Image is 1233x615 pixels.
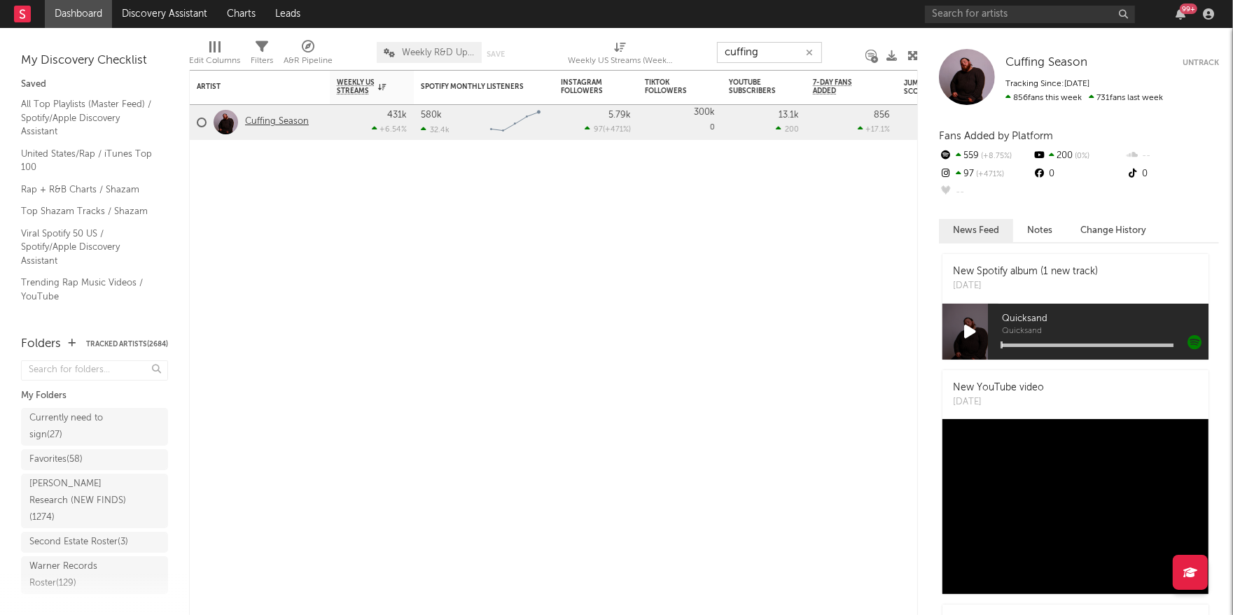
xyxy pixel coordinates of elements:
div: My Folders [21,388,168,404]
button: 99+ [1176,8,1185,20]
button: Untrack [1183,56,1219,70]
div: 0 [645,105,715,139]
div: ( ) [585,125,631,134]
div: 200 [1032,147,1125,165]
a: Top Shazam Tracks / Shazam [21,204,154,219]
div: 856 [874,111,890,120]
div: Filters [251,35,273,76]
div: TikTok Followers [645,78,694,95]
div: Currently need to sign ( 27 ) [29,410,128,444]
div: 99 + [1180,3,1197,14]
div: [PERSON_NAME] Research (NEW FINDS) ( 1274 ) [29,476,128,526]
a: [PERSON_NAME] Research (NEW FINDS)(1274) [21,474,168,528]
div: 97 [939,165,1032,183]
div: Saved [21,76,168,93]
div: Edit Columns [189,35,240,76]
div: 431k [387,111,407,120]
span: +471 % [974,171,1004,178]
div: Instagram Followers [561,78,610,95]
span: Fans Added by Platform [939,131,1053,141]
div: Favorites ( 58 ) [29,451,83,468]
div: Warner Records Roster ( 129 ) [29,558,128,592]
span: +471 % [605,126,629,134]
span: 7-Day Fans Added [813,78,869,95]
span: Tracking Since: [DATE] [1005,80,1089,88]
div: Folders [21,336,61,353]
input: Search for folders... [21,360,168,381]
div: 559 [939,147,1032,165]
div: 5.79k [608,111,631,120]
div: Spotify Monthly Listeners [421,83,526,91]
span: Quicksand [1002,311,1208,327]
a: United States/Rap / iTunes Top 100 [21,146,154,175]
div: 32.4k [421,125,450,134]
div: 0 [1126,165,1219,183]
button: Tracked Artists(2684) [86,341,168,348]
div: 580k [421,111,442,120]
div: 0 [1032,165,1125,183]
a: Trending Rap Music Videos / YouTube [21,275,154,304]
a: Currently need to sign(27) [21,408,168,446]
button: News Feed [939,219,1013,242]
div: A&R Pipeline [284,35,333,76]
div: 300k [694,108,715,117]
div: New YouTube video [953,381,1044,395]
div: My Discovery Checklist [21,52,168,69]
input: Search for artists [925,6,1135,23]
a: Cuffing Season [1005,56,1087,70]
div: Weekly US Streams (Weekly US Streams) [568,35,673,76]
a: All Top Playlists (Master Feed) / Spotify/Apple Discovery Assistant [21,97,154,139]
div: +17.1 % [858,125,890,134]
div: Second Estate Roster ( 3 ) [29,534,128,551]
div: [DATE] [953,395,1044,409]
a: Favorites(58) [21,449,168,470]
div: A&R Pipeline [284,52,333,69]
div: New Spotify album (1 new track) [953,264,1098,279]
span: 856 fans this week [1005,94,1082,102]
a: Viral Spotify 50 US / Spotify/Apple Discovery Assistant [21,226,154,269]
div: +6.54 % [372,125,407,134]
span: Cuffing Season [1005,57,1087,69]
span: +8.75 % [979,153,1012,160]
div: YouTube Subscribers [729,78,778,95]
div: -- [1126,147,1219,165]
a: Cuffing Season [245,116,309,128]
span: Weekly US Streams [337,78,375,95]
input: Search... [717,42,822,63]
button: Notes [1013,219,1066,242]
span: 97 [594,126,603,134]
div: -- [939,183,1032,202]
span: 731 fans last week [1005,94,1163,102]
div: [DATE] [953,279,1098,293]
a: Warner Records Roster(129) [21,556,168,594]
a: Rap + R&B Charts / Shazam [21,182,154,197]
span: Weekly R&D Updates [402,48,475,57]
button: Save [487,50,505,58]
a: Second Estate Roster(3) [21,532,168,553]
span: Quicksand [1002,327,1208,336]
div: Weekly US Streams (Weekly US Streams) [568,52,673,69]
div: 83.8 [904,114,960,131]
span: 200 [785,126,799,134]
div: Jump Score [904,79,939,96]
div: Edit Columns [189,52,240,69]
div: 13.1k [779,111,799,120]
div: Artist [197,83,302,91]
span: 0 % [1073,153,1089,160]
div: Filters [251,52,273,69]
button: Change History [1066,219,1160,242]
svg: Chart title [484,105,547,140]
